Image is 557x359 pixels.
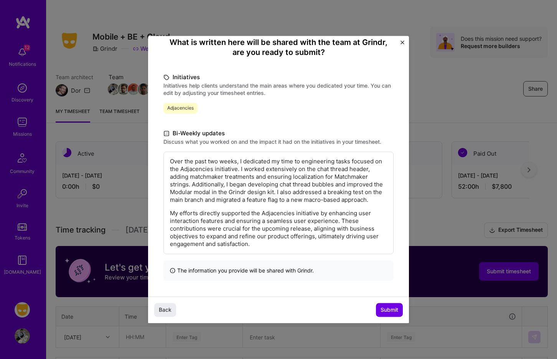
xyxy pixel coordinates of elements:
i: icon DocumentBlack [163,129,170,138]
i: icon InfoBlack [170,266,176,274]
p: My efforts directly supported the Adjacencies initiative by enhancing user interaction features a... [170,209,387,248]
button: Submit [376,303,403,317]
label: Bi-Weekly updates [163,129,394,138]
div: The information you provide will be shared with Grindr . [163,260,394,281]
h4: What is written here will be shared with the team at Grindr , are you ready to submit? [163,37,394,57]
label: Initiatives [163,73,394,82]
p: Over the past two weeks, I dedicated my time to engineering tasks focused on the Adjacencies init... [170,158,387,204]
label: Discuss what you worked on and the impact it had on the initiatives in your timesheet. [163,138,394,145]
span: Submit [381,306,398,314]
span: Adjacencies [163,103,198,113]
i: icon TagBlack [163,73,170,82]
span: Back [159,306,171,314]
button: Close [400,40,404,48]
label: Initiatives help clients understand the main areas where you dedicated your time. You can edit by... [163,82,394,96]
button: Back [154,303,176,317]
